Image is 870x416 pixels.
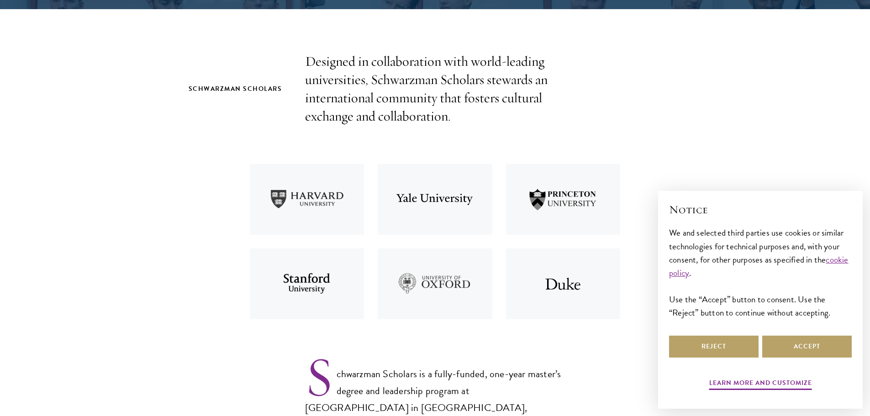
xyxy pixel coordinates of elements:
[669,226,852,319] div: We and selected third parties use cookies or similar technologies for technical purposes and, wit...
[762,336,852,358] button: Accept
[669,253,849,279] a: cookie policy
[669,336,759,358] button: Reject
[669,202,852,217] h2: Notice
[709,377,812,391] button: Learn more and customize
[189,83,287,95] h2: Schwarzman Scholars
[305,53,565,126] p: Designed in collaboration with world-leading universities, Schwarzman Scholars stewards an intern...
